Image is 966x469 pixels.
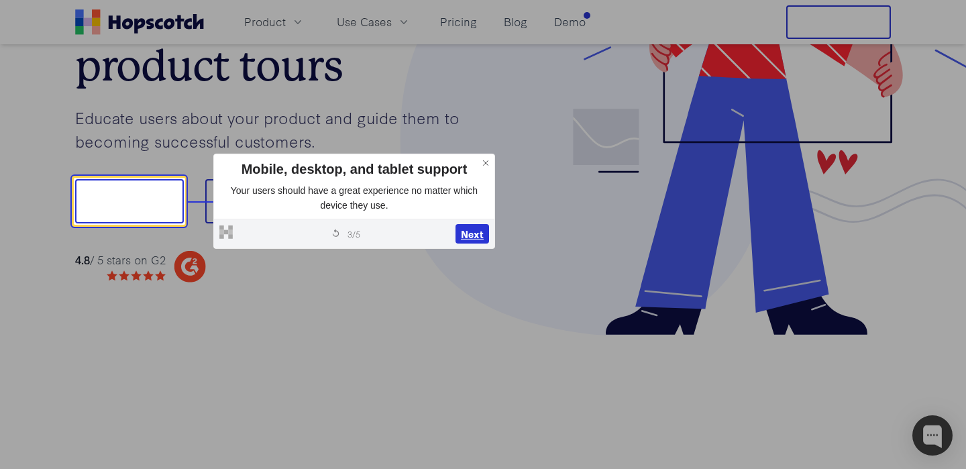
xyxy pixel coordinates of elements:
a: Home [75,9,204,35]
span: Product [244,13,286,30]
button: Product [236,11,313,33]
button: Next [455,224,489,244]
a: Blog [498,11,533,33]
button: Use Cases [329,11,419,33]
strong: 4.8 [75,252,90,267]
a: Demo [549,11,591,33]
p: Educate users about your product and guide them to becoming successful customers. [75,106,483,152]
button: Book a demo [205,179,335,223]
a: Pricing [435,11,482,33]
div: Mobile, desktop, and tablet support [219,160,489,178]
button: Show me! [75,179,184,223]
span: Use Cases [337,13,392,30]
span: 3 / 5 [347,227,360,240]
p: Your users should have a great experience no matter which device they use. [219,184,489,213]
button: Free Trial [786,5,891,39]
div: / 5 stars on G2 [75,252,166,268]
